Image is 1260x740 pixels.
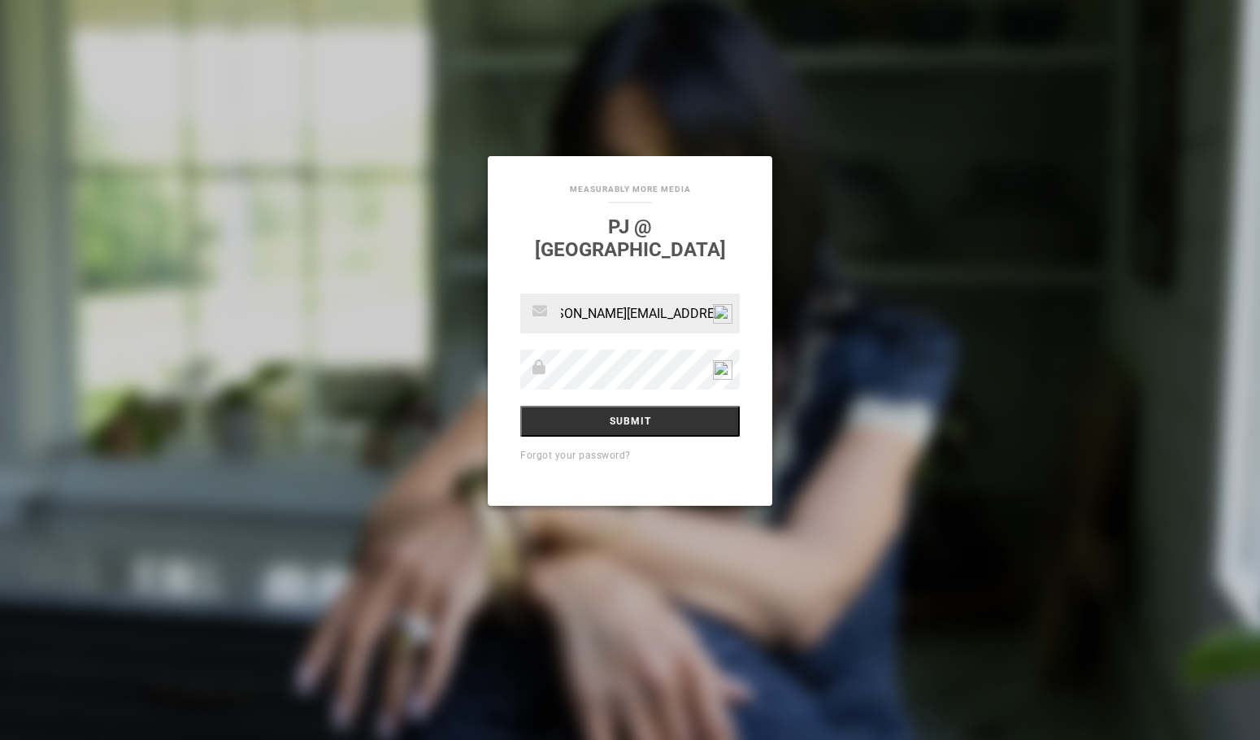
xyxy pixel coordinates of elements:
img: npw-badge-icon-locked.svg [713,360,732,380]
a: Measurably More Media [570,185,691,194]
input: Submit [520,406,740,437]
input: Email [520,294,740,333]
a: PJ @ [GEOGRAPHIC_DATA] [535,215,726,261]
img: npw-badge-icon-locked.svg [713,304,732,324]
a: Forgot your password? [520,450,631,461]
